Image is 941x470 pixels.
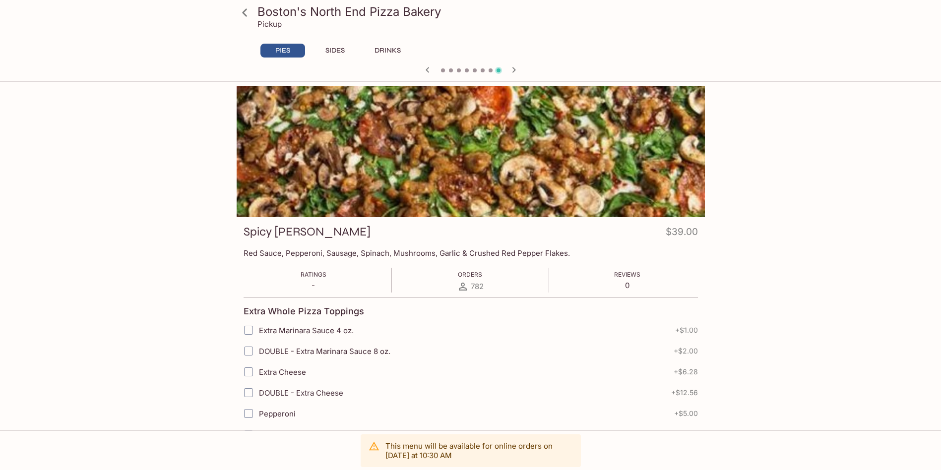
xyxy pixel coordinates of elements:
span: + $12.56 [671,389,698,397]
h4: $39.00 [666,224,698,243]
button: PIES [260,44,305,58]
h4: Extra Whole Pizza Toppings [244,306,364,317]
span: Extra Cheese [259,367,306,377]
span: DOUBLE - Extra Cheese [259,388,343,398]
span: Pepperoni [259,409,296,418]
span: + $6.28 [674,368,698,376]
span: DOUBLE - Pepperoni [259,430,333,439]
span: Orders [458,271,482,278]
button: DRINKS [366,44,410,58]
span: + $5.00 [674,410,698,417]
span: + $2.00 [674,347,698,355]
button: SIDES [313,44,358,58]
span: Reviews [614,271,640,278]
p: 0 [614,281,640,290]
div: Spicy Jenny [237,86,705,217]
p: Red Sauce, Pepperoni, Sausage, Spinach, Mushrooms, Garlic & Crushed Red Pepper Flakes. [244,248,698,258]
h3: Spicy [PERSON_NAME] [244,224,371,239]
span: + $1.00 [675,326,698,334]
p: Pickup [257,19,282,29]
p: - [301,281,326,290]
span: 782 [471,282,484,291]
span: Ratings [301,271,326,278]
h3: Boston's North End Pizza Bakery [257,4,701,19]
span: DOUBLE - Extra Marinara Sauce 8 oz. [259,347,390,356]
span: Extra Marinara Sauce 4 oz. [259,326,354,335]
p: This menu will be available for online orders on [DATE] at 10:30 AM [385,441,573,460]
